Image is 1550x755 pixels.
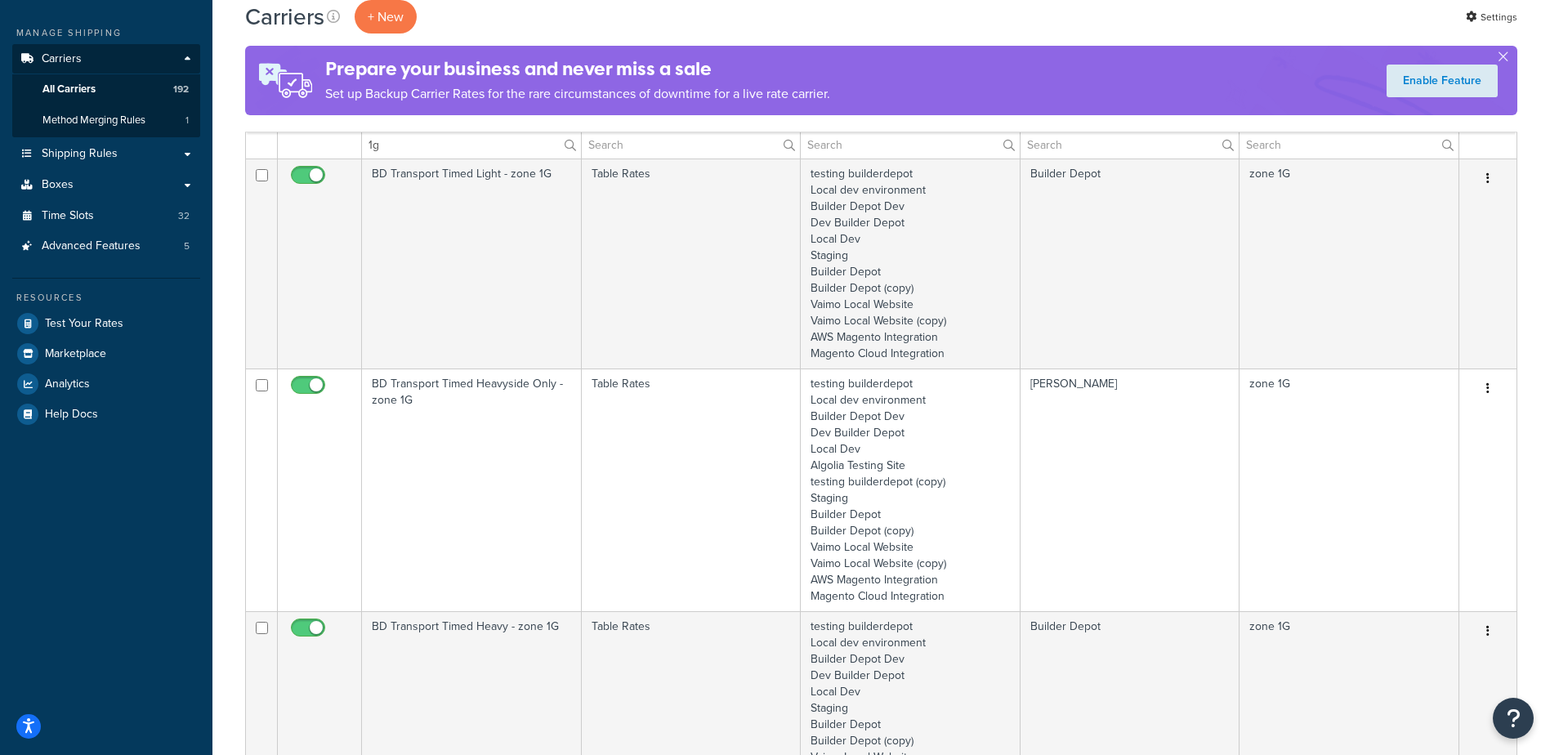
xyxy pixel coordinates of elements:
[325,83,830,105] p: Set up Backup Carrier Rates for the rare circumstances of downtime for a live rate carrier.
[12,339,200,369] a: Marketplace
[362,369,582,611] td: BD Transport Timed Heavyside Only - zone 1G
[12,201,200,231] a: Time Slots 32
[1240,131,1458,159] input: Search
[12,74,200,105] a: All Carriers 192
[185,114,189,127] span: 1
[1240,369,1459,611] td: zone 1G
[12,369,200,399] a: Analytics
[12,309,200,338] a: Test Your Rates
[45,408,98,422] span: Help Docs
[12,291,200,305] div: Resources
[12,105,200,136] li: Method Merging Rules
[582,131,801,159] input: Search
[184,239,190,253] span: 5
[801,131,1020,159] input: Search
[42,52,82,66] span: Carriers
[1387,65,1498,97] a: Enable Feature
[801,369,1021,611] td: testing builderdepot Local dev environment Builder Depot Dev Dev Builder Depot Local Dev Algolia ...
[12,44,200,137] li: Carriers
[173,83,189,96] span: 192
[42,147,118,161] span: Shipping Rules
[1466,6,1517,29] a: Settings
[362,159,582,369] td: BD Transport Timed Light - zone 1G
[12,74,200,105] li: All Carriers
[12,44,200,74] a: Carriers
[1021,131,1240,159] input: Search
[42,209,94,223] span: Time Slots
[12,105,200,136] a: Method Merging Rules 1
[1021,369,1240,611] td: [PERSON_NAME]
[1240,159,1459,369] td: zone 1G
[45,377,90,391] span: Analytics
[12,400,200,429] a: Help Docs
[12,231,200,261] a: Advanced Features 5
[12,139,200,169] a: Shipping Rules
[582,369,802,611] td: Table Rates
[45,317,123,331] span: Test Your Rates
[42,114,145,127] span: Method Merging Rules
[42,83,96,96] span: All Carriers
[325,56,830,83] h4: Prepare your business and never miss a sale
[12,201,200,231] li: Time Slots
[42,178,74,192] span: Boxes
[42,239,141,253] span: Advanced Features
[1493,698,1534,739] button: Open Resource Center
[12,231,200,261] li: Advanced Features
[45,347,106,361] span: Marketplace
[801,159,1021,369] td: testing builderdepot Local dev environment Builder Depot Dev Dev Builder Depot Local Dev Staging ...
[245,1,324,33] h1: Carriers
[12,26,200,40] div: Manage Shipping
[582,159,802,369] td: Table Rates
[178,209,190,223] span: 32
[245,46,325,115] img: ad-rules-rateshop-fe6ec290ccb7230408bd80ed9643f0289d75e0ffd9eb532fc0e269fcd187b520.png
[12,170,200,200] a: Boxes
[362,131,581,159] input: Search
[1021,159,1240,369] td: Builder Depot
